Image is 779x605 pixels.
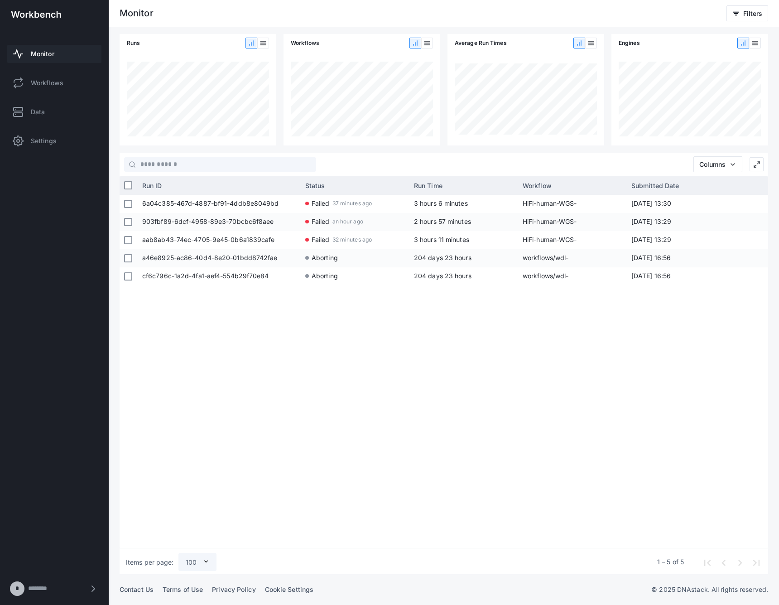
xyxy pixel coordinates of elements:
button: Columns [693,156,742,172]
span: Engines [619,39,640,48]
div: Items per page: [126,558,174,567]
a: Workflows [7,74,101,92]
span: a46e8925-ac86-40d4-8e20-01bdd8742fae [142,249,296,267]
span: 2 hours 57 minutes [414,218,471,225]
span: Workflows [31,78,63,87]
span: [DATE] 16:56 [631,267,713,286]
span: workflows/wdl-common/wdl/tasks/cpg_pileup.wdl-cpg_pileup-0 [523,267,622,286]
span: 903fbf89-6dcf-4958-89e3-70bcbc6f8aee [142,213,296,231]
button: First page [698,554,715,570]
a: Monitor [7,45,101,63]
span: Status [305,182,325,189]
a: Contact Us [120,586,154,593]
button: Next page [731,554,747,570]
span: [DATE] 13:30 [631,195,713,213]
span: Runs [127,39,140,48]
span: [DATE] 13:29 [631,213,713,231]
span: Aborting [312,267,338,284]
span: [DATE] 16:56 [631,249,713,267]
span: Monitor [31,49,54,58]
span: 37 minutes ago [332,195,372,212]
span: Filters [743,10,762,17]
button: Last page [747,554,764,570]
button: Filters [726,5,768,21]
span: [DATE] 13:29 [631,231,713,249]
span: Submitted Date [631,182,679,189]
span: Failed [312,195,330,212]
span: Workflows [291,39,319,48]
a: Data [7,103,101,121]
a: Terms of Use [163,586,203,593]
span: Failed [312,213,330,230]
span: Settings [31,136,57,145]
span: HiFi-human-WGS-[PERSON_NAME] [523,195,622,213]
span: Data [31,107,45,116]
span: HiFi-human-WGS-[PERSON_NAME] [523,213,622,231]
span: HiFi-human-WGS-[PERSON_NAME] [523,231,622,249]
span: an hour ago [332,213,363,230]
span: Average Run Times [455,39,507,48]
span: Columns [699,160,726,168]
span: Run ID [142,182,162,189]
span: 3 hours 11 minutes [414,236,469,243]
a: Privacy Policy [212,586,255,593]
span: 3 hours 6 minutes [414,199,468,207]
span: workflows/wdl-common/wdl/tasks/cpg_pileup.wdl-cpg_pileup-1 [523,249,622,267]
span: aab8ab43-74ec-4705-9e45-0b6a1839cafe [142,231,296,249]
div: Monitor [120,9,154,18]
span: Failed [312,231,330,248]
p: © 2025 DNAstack. All rights reserved. [651,585,768,594]
span: Workflow [523,182,552,189]
span: Aborting [312,249,338,266]
button: Previous page [715,554,731,570]
span: 204 days 23 hours [414,254,471,261]
img: workbench-logo-white.svg [11,11,61,18]
span: 204 days 23 hours [414,272,471,280]
span: 6a04c385-467d-4887-bf91-4ddb8e8049bd [142,195,296,213]
span: 32 minutes ago [332,231,372,248]
span: cf6c796c-1a2d-4fa1-aef4-554b29f70e84 [142,267,296,286]
span: Run Time [414,182,442,189]
div: 1 – 5 of 5 [657,557,684,566]
a: Settings [7,132,101,150]
a: Cookie Settings [265,586,314,593]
